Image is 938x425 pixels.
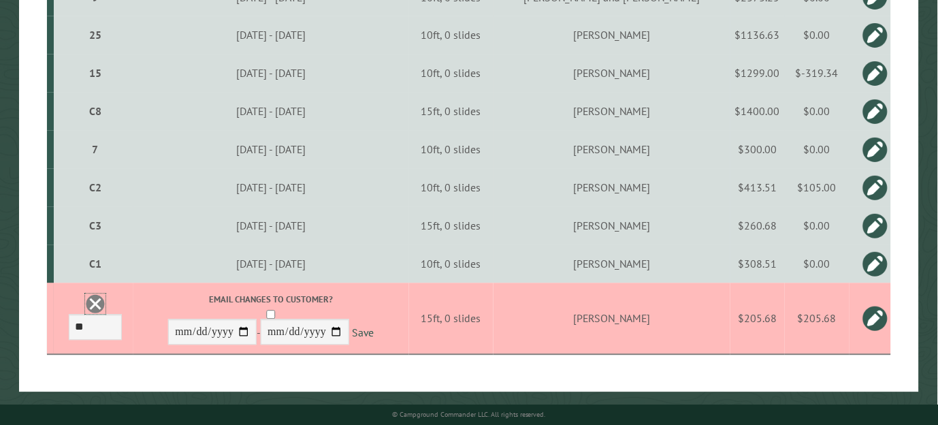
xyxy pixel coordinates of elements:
div: C8 [59,105,131,119]
div: - [135,294,407,349]
td: $260.68 [730,207,785,245]
td: $105.00 [785,169,850,207]
div: [DATE] - [DATE] [135,67,407,80]
div: C1 [59,257,131,271]
td: $308.51 [730,245,785,283]
td: $-319.34 [785,54,850,93]
td: 15ft, 0 slides [409,283,494,355]
td: [PERSON_NAME] [494,54,730,93]
div: [DATE] - [DATE] [135,257,407,271]
a: Delete this reservation [85,294,106,315]
td: 10ft, 0 slides [409,131,494,169]
td: $413.51 [730,169,785,207]
div: 25 [59,29,131,42]
td: 15ft, 0 slides [409,93,494,131]
td: 10ft, 0 slides [409,16,494,54]
td: [PERSON_NAME] [494,283,730,355]
td: $1400.00 [730,93,785,131]
td: 15ft, 0 slides [409,207,494,245]
td: [PERSON_NAME] [494,207,730,245]
label: Email changes to customer? [135,294,407,306]
td: $0.00 [785,245,850,283]
td: $1299.00 [730,54,785,93]
td: [PERSON_NAME] [494,93,730,131]
td: 10ft, 0 slides [409,54,494,93]
div: 7 [59,143,131,157]
div: [DATE] - [DATE] [135,181,407,195]
div: [DATE] - [DATE] [135,105,407,119]
div: [DATE] - [DATE] [135,219,407,233]
div: [DATE] - [DATE] [135,29,407,42]
td: $0.00 [785,16,850,54]
td: $205.68 [730,283,785,355]
td: $205.68 [785,283,850,355]
td: $0.00 [785,131,850,169]
td: $1136.63 [730,16,785,54]
td: [PERSON_NAME] [494,131,730,169]
td: 10ft, 0 slides [409,245,494,283]
td: $0.00 [785,93,850,131]
a: Save [352,326,374,340]
td: [PERSON_NAME] [494,16,730,54]
td: 10ft, 0 slides [409,169,494,207]
div: C3 [59,219,131,233]
td: $300.00 [730,131,785,169]
div: 15 [59,67,131,80]
div: [DATE] - [DATE] [135,143,407,157]
div: C2 [59,181,131,195]
td: $0.00 [785,207,850,245]
td: [PERSON_NAME] [494,169,730,207]
small: © Campground Commander LLC. All rights reserved. [392,410,546,419]
td: [PERSON_NAME] [494,245,730,283]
